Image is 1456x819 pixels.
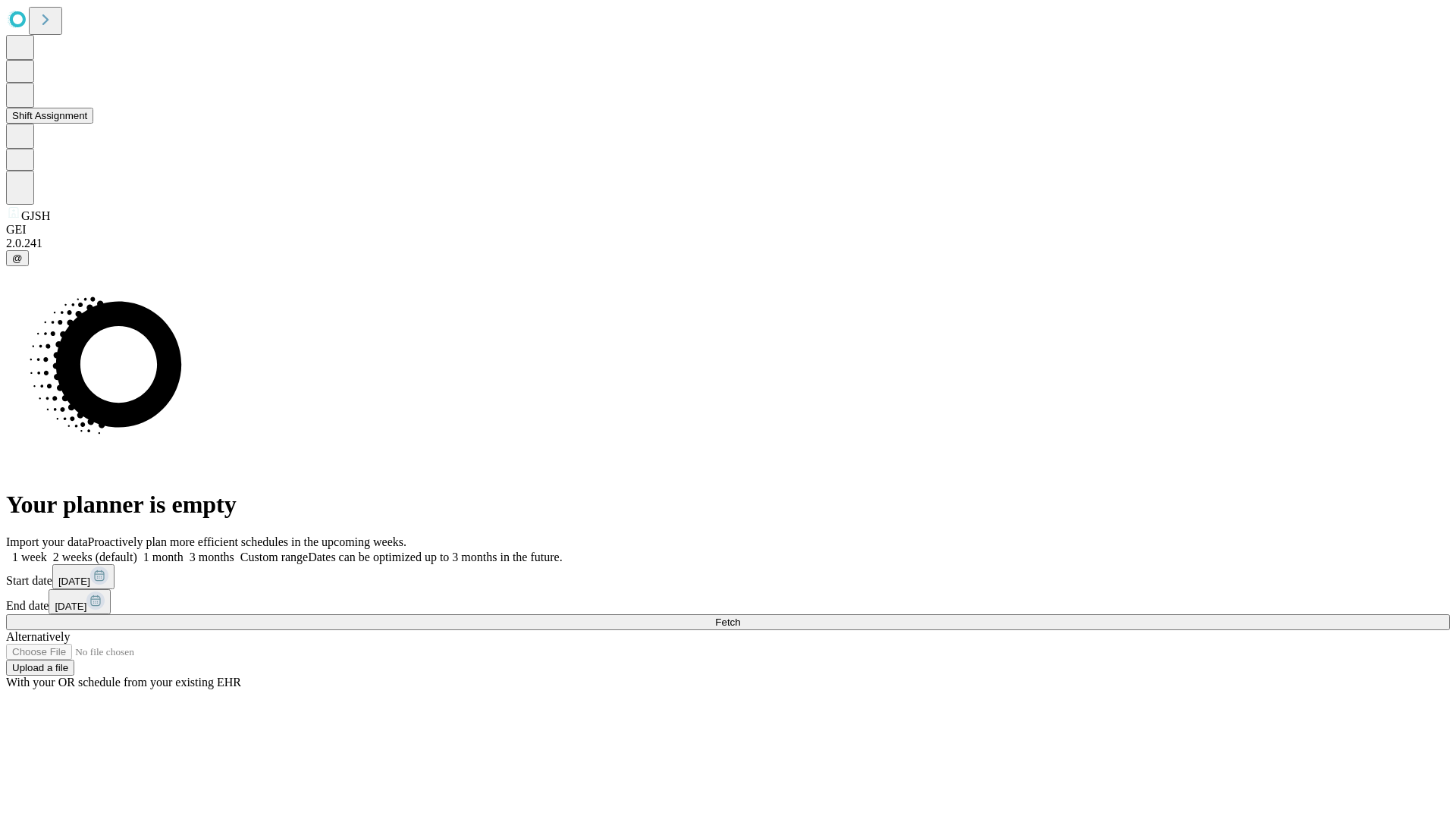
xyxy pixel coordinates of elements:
[58,576,90,587] span: [DATE]
[6,237,1450,250] div: 2.0.241
[6,630,70,643] span: Alternatively
[308,551,562,563] span: Dates can be optimized up to 3 months in the future.
[6,614,1450,630] button: Fetch
[55,601,86,612] span: [DATE]
[6,491,1450,519] h1: Your planner is empty
[6,108,93,124] button: Shift Assignment
[53,551,137,563] span: 2 weeks (default)
[21,209,50,222] span: GJSH
[143,551,184,563] span: 1 month
[240,551,308,563] span: Custom range
[12,253,23,264] span: @
[6,223,1450,237] div: GEI
[52,564,115,589] button: [DATE]
[12,551,47,563] span: 1 week
[6,660,74,676] button: Upload a file
[715,617,740,628] span: Fetch
[88,535,406,548] span: Proactively plan more efficient schedules in the upcoming weeks.
[6,535,88,548] span: Import your data
[6,250,29,266] button: @
[49,589,111,614] button: [DATE]
[190,551,234,563] span: 3 months
[6,676,241,689] span: With your OR schedule from your existing EHR
[6,564,1450,589] div: Start date
[6,589,1450,614] div: End date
